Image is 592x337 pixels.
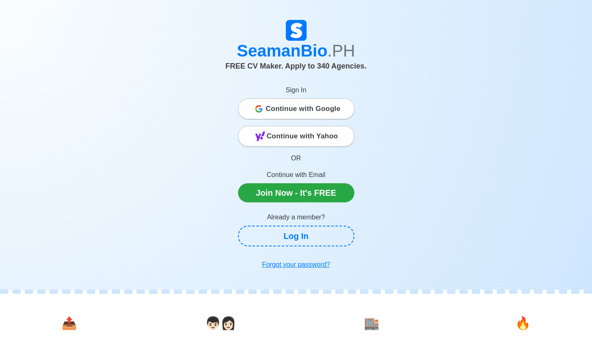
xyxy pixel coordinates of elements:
[238,212,354,222] p: Already a member?
[266,101,341,117] span: Continue with Google
[205,316,236,330] span: users
[238,85,354,95] p: Sign In
[515,316,531,330] span: jobs
[262,261,330,268] u: Forgot your password?
[238,126,354,147] button: Continue with Yahoo
[238,256,354,273] a: Forgot your password?
[61,316,77,330] span: applications
[238,153,354,163] p: OR
[66,41,527,61] h1: SeamanBio
[238,98,354,119] button: Continue with Google
[286,20,307,41] img: Logo
[364,316,379,330] span: agencies
[226,62,367,70] span: FREE CV Maker. Apply to 340 Agencies.
[267,128,338,145] span: Continue with Yahoo
[238,226,354,246] a: Log In
[238,183,354,202] a: Join Now - It's FREE
[327,42,355,60] span: .PH
[238,170,354,180] p: Continue with Email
